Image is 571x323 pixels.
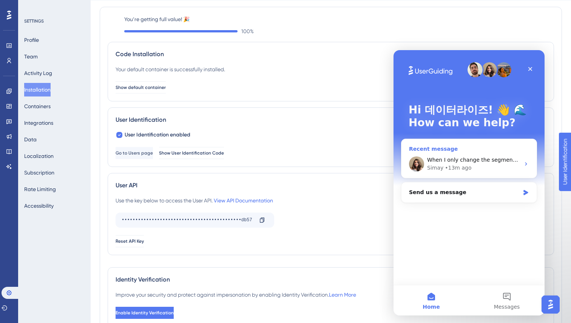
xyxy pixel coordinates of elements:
button: Activity Log [24,66,52,80]
label: You’re getting full value! 🎉 [124,15,554,24]
div: Use the key below to access the User API. [116,196,273,205]
button: Go to Users page [116,147,153,159]
div: ••••••••••••••••••••••••••••••••••••••••••••db57 [122,214,253,226]
div: Code Installation [116,50,546,59]
button: Profile [24,33,39,47]
iframe: Intercom live chat [394,50,545,315]
div: Your default container is successfully installed. [116,65,225,74]
button: Show default container [116,81,166,93]
span: User Identification enabled [125,130,190,139]
button: Containers [24,100,51,113]
button: Installation [24,83,51,96]
span: Enable Identity Verification [116,310,174,316]
span: Show User Identification Code [159,150,224,156]
span: Home [29,254,46,259]
button: Reset API Key [116,235,144,247]
div: User API [116,181,546,190]
div: • 13m ago [51,114,78,122]
button: Rate Limiting [24,182,56,196]
button: Team [24,50,38,63]
button: Data [24,133,37,146]
div: Send us a message [8,132,144,153]
span: User Identification [6,2,52,11]
div: Send us a message [15,138,126,146]
a: View API Documentation [214,197,273,204]
button: Show User Identification Code [159,147,224,159]
button: Accessibility [24,199,54,213]
span: 100 % [241,27,254,36]
div: Improve your security and protect against impersonation by enabling Identity Verification. [116,290,356,299]
button: Integrations [24,116,53,130]
span: Messages [100,254,127,259]
span: Go to Users page [116,150,153,156]
span: Show default container [116,84,166,90]
button: Subscription [24,166,54,179]
button: Localization [24,149,54,163]
iframe: UserGuiding AI Assistant Launcher [539,293,562,316]
div: Identity Verification [116,275,546,284]
div: SETTINGS [24,18,85,24]
span: Reset API Key [116,238,144,244]
button: Messages [76,235,151,265]
div: Simay [34,114,50,122]
a: Learn More [329,292,356,298]
div: Close [130,12,144,26]
div: User Identification [116,115,546,124]
button: Enable Identity Verification [116,307,174,319]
